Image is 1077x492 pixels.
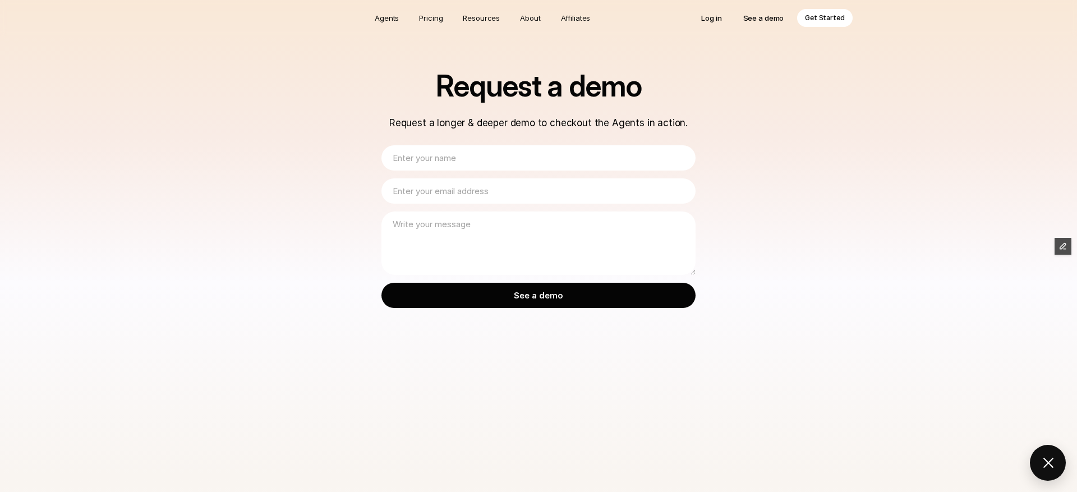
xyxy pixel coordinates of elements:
[381,178,696,204] input: Enter your email address
[456,9,507,27] a: Resources
[513,9,547,27] a: About
[463,12,500,24] p: Resources
[381,145,696,171] input: Enter your name
[693,9,729,27] a: Log in
[561,12,591,24] p: Affiliates
[520,12,540,24] p: About
[701,12,721,24] p: Log in
[381,116,696,130] p: Request a longer & deeper demo to checkout the Agents in action.
[375,12,399,24] p: Agents
[194,71,883,102] h1: Request a demo
[554,9,597,27] a: Affiliates
[412,9,449,27] a: Pricing
[797,9,853,27] a: Get Started
[735,9,792,27] a: See a demo
[368,9,406,27] a: Agents
[419,12,443,24] p: Pricing
[743,12,784,24] p: See a demo
[805,12,845,24] p: Get Started
[381,283,696,308] input: See a demo
[1055,238,1071,255] button: Edit Framer Content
